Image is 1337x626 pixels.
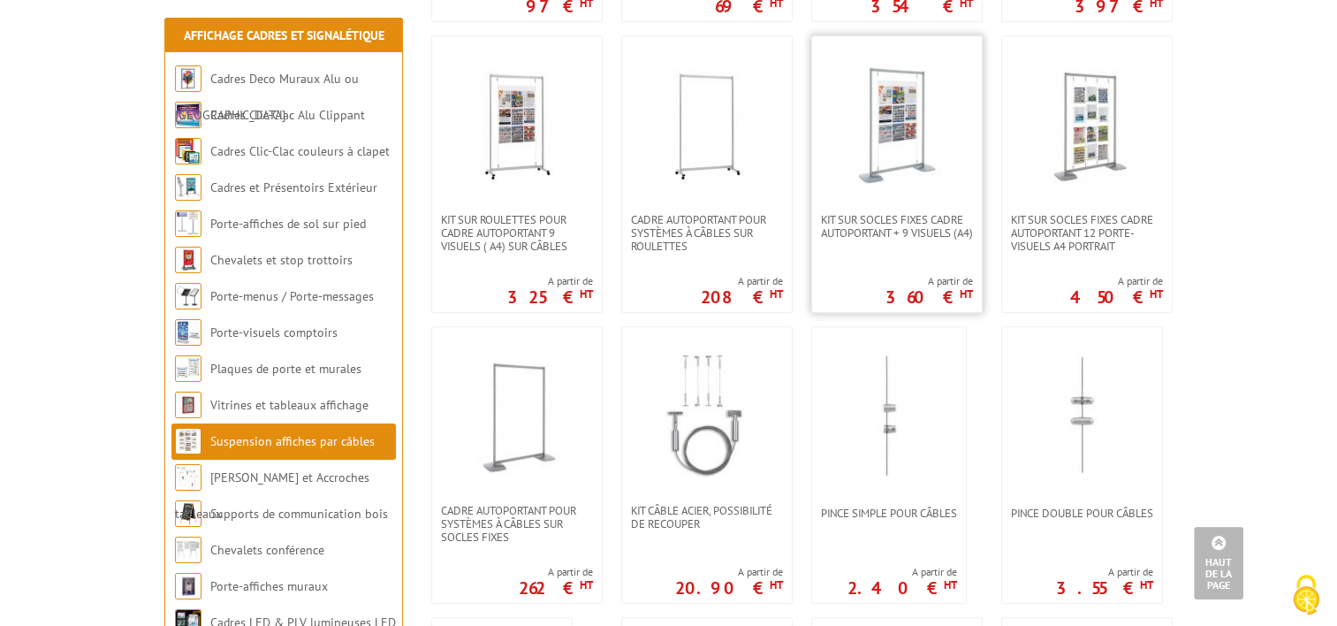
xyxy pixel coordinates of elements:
img: Cookies (fenêtre modale) [1284,573,1328,617]
a: Cadres Clic-Clac couleurs à clapet [210,143,390,159]
img: Cadres et Présentoirs Extérieur [175,174,201,201]
a: Haut de la page [1194,527,1243,599]
span: Kit sur roulettes pour cadre autoportant 9 visuels ( A4) sur câbles [441,213,593,253]
a: Cadres Clic-Clac Alu Clippant [210,107,365,123]
span: A partir de [847,565,957,579]
span: Cadre autoportant pour systèmes à câbles sur socles fixes [441,504,593,544]
p: 354 € [870,1,973,11]
sup: HT [770,577,783,592]
a: Porte-affiches de sol sur pied [210,216,366,232]
img: Pince double pour câbles [1020,354,1143,477]
sup: HT [944,577,957,592]
a: Porte-affiches muraux [210,578,328,594]
a: Cadre autoportant pour systèmes à câbles sur socles fixes [432,504,602,544]
span: A partir de [675,565,783,579]
sup: HT [580,577,593,592]
a: Vitrines et tableaux affichage [210,397,368,413]
a: Chevalets conférence [210,542,324,558]
sup: HT [580,286,593,302]
a: Kit Câble acier, possibilité de recouper [622,504,792,531]
sup: HT [960,286,973,302]
p: 208 € [701,292,783,302]
p: 97 € [526,1,593,11]
span: A partir de [1070,274,1163,288]
img: Porte-affiches muraux [175,573,201,599]
a: Chevalets et stop trottoirs [210,252,353,268]
img: Cadres Deco Muraux Alu ou Bois [175,65,201,92]
p: 360 € [885,292,973,302]
img: Cadre autoportant pour systèmes à câbles sur roulettes [645,63,769,187]
img: Kit sur roulettes pour cadre autoportant 9 visuels ( A4) sur câbles [455,63,579,187]
img: Kit Câble acier, possibilité de recouper [645,354,769,477]
img: Cimaises et Accroches tableaux [175,464,201,491]
span: A partir de [701,274,783,288]
p: 2.40 € [847,583,957,593]
a: Cadres et Présentoirs Extérieur [210,179,377,195]
img: Cadre autoportant pour systèmes à câbles sur socles fixes [455,354,579,477]
span: A partir de [507,274,593,288]
a: Plaques de porte et murales [210,361,361,377]
a: Cadres Deco Muraux Alu ou [GEOGRAPHIC_DATA] [175,71,359,123]
img: Kit sur socles fixes cadre autoportant 12 porte-visuels A4 portrait [1025,63,1149,187]
p: 397 € [1075,1,1163,11]
p: 3.55 € [1056,583,1153,593]
span: A partir de [885,274,973,288]
a: Kit sur socles fixes cadre autoportant 12 porte-visuels A4 portrait [1002,213,1172,253]
sup: HT [770,286,783,302]
a: Porte-visuels comptoirs [210,324,338,340]
img: Porte-visuels comptoirs [175,319,201,346]
a: Suspension affiches par câbles [210,433,375,449]
img: Suspension affiches par câbles [175,428,201,454]
sup: HT [1150,286,1163,302]
span: Kit sur socles fixes cadre autoportant 12 porte-visuels A4 portrait [1011,213,1163,253]
a: Kit sur socles fixes Cadre autoportant + 9 visuels (A4) [812,213,982,240]
img: Porte-affiches de sol sur pied [175,210,201,237]
img: Plaques de porte et murales [175,355,201,382]
span: Pince simple pour câbles [821,507,957,520]
a: Porte-menus / Porte-messages [210,288,374,304]
span: Pince double pour câbles [1011,507,1153,520]
span: A partir de [1056,565,1153,579]
img: Vitrines et tableaux affichage [175,392,201,418]
img: Pince simple pour câbles [827,354,951,477]
p: 450 € [1070,292,1163,302]
img: Cadres Clic-Clac couleurs à clapet [175,138,201,164]
img: Chevalets conférence [175,537,201,563]
a: [PERSON_NAME] et Accroches tableaux [175,469,369,522]
p: 325 € [507,292,593,302]
button: Cookies (fenêtre modale) [1275,566,1337,626]
p: 69 € [715,1,783,11]
a: Kit sur roulettes pour cadre autoportant 9 visuels ( A4) sur câbles [432,213,602,253]
img: Chevalets et stop trottoirs [175,247,201,273]
p: 262 € [519,583,593,593]
span: Kit sur socles fixes Cadre autoportant + 9 visuels (A4) [821,213,973,240]
span: Kit Câble acier, possibilité de recouper [631,504,783,531]
span: A partir de [519,565,593,579]
a: Pince simple pour câbles [812,507,966,520]
p: 20.90 € [675,583,783,593]
a: Supports de communication bois [210,506,388,522]
img: Porte-menus / Porte-messages [175,283,201,309]
img: Kit sur socles fixes Cadre autoportant + 9 visuels (A4) [835,63,959,187]
sup: HT [1140,577,1153,592]
a: Affichage Cadres et Signalétique [184,27,384,43]
a: Cadre autoportant pour systèmes à câbles sur roulettes [622,213,792,253]
a: Pince double pour câbles [1002,507,1162,520]
span: Cadre autoportant pour systèmes à câbles sur roulettes [631,213,783,253]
